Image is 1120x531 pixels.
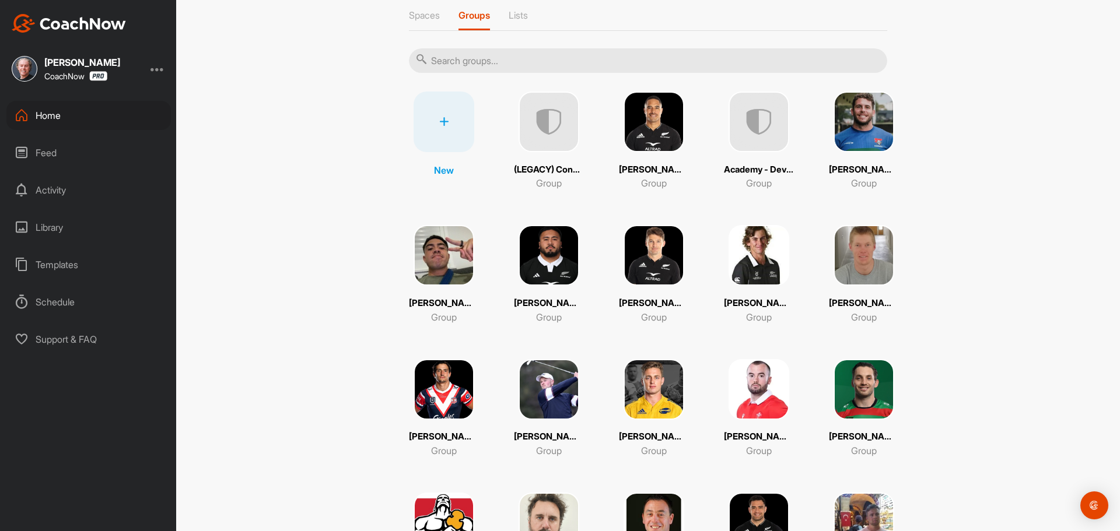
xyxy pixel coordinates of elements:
[641,176,667,190] p: Group
[44,71,107,81] div: CoachNow
[409,297,479,310] p: [PERSON_NAME]
[414,225,474,286] img: square_019721f5adddaa783c614e838620cab0.png
[409,48,887,73] input: Search groups...
[89,71,107,81] img: CoachNow Pro
[514,430,584,444] p: [PERSON_NAME]
[746,176,772,190] p: Group
[514,163,584,177] p: (LEGACY) ConnectedCoach Blueprint
[12,14,126,33] img: CoachNow
[851,444,877,458] p: Group
[834,92,894,152] img: square_6c1a4ae00b8589fd48924e894f0bf8d5.png
[519,359,579,420] img: square_6cc34841fe004879715014c9906a247b.png
[6,138,171,167] div: Feed
[746,310,772,324] p: Group
[729,225,789,286] img: square_fb2337867f53fdf791fb237b0a917f07.png
[6,101,171,130] div: Home
[624,92,684,152] img: square_3fa6520fc6437f7b9816d644fb01c1c7.png
[414,359,474,420] img: square_93b0445d871380f983984fd89545fdd1.png
[724,163,794,177] p: Academy - Development
[6,287,171,317] div: Schedule
[431,310,457,324] p: Group
[746,444,772,458] p: Group
[434,163,454,177] p: New
[829,163,899,177] p: [PERSON_NAME]
[1080,491,1108,519] div: Open Intercom Messenger
[724,297,794,310] p: [PERSON_NAME]
[6,213,171,242] div: Library
[536,444,562,458] p: Group
[519,225,579,286] img: square_e7a33ec10c556c8c95292a0428cf2cae.png
[44,58,120,67] div: [PERSON_NAME]
[729,92,789,152] img: uAAAAAElFTkSuQmCC
[834,359,894,420] img: square_8eb842ca705a6f34bf8a8a936ee86416.png
[409,9,440,21] p: Spaces
[459,9,490,21] p: Groups
[624,359,684,420] img: square_30b4ef75ab5c876f88043a56bccd5395.png
[829,297,899,310] p: [PERSON_NAME]-Al
[619,430,689,444] p: [PERSON_NAME]
[6,175,171,205] div: Activity
[624,225,684,286] img: square_a63e201aca912e6bd36929a197d51f66.png
[729,359,789,420] img: square_19eafebd94358281b119f7d736d1e64c.png
[6,250,171,279] div: Templates
[409,430,479,444] p: [PERSON_NAME]
[834,225,894,286] img: square_ea69d48ad9eca4a1403ad9dea9b208e5.png
[851,310,877,324] p: Group
[6,325,171,354] div: Support & FAQ
[12,56,37,82] img: square_e5b62a81d3ffa6daf3b9e8da476946a0.jpg
[509,9,528,21] p: Lists
[536,310,562,324] p: Group
[619,163,689,177] p: [PERSON_NAME]
[829,430,899,444] p: [PERSON_NAME]
[641,444,667,458] p: Group
[519,92,579,152] img: uAAAAAElFTkSuQmCC
[724,430,794,444] p: [PERSON_NAME]
[619,297,689,310] p: [PERSON_NAME]
[641,310,667,324] p: Group
[431,444,457,458] p: Group
[851,176,877,190] p: Group
[536,176,562,190] p: Group
[514,297,584,310] p: [PERSON_NAME]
